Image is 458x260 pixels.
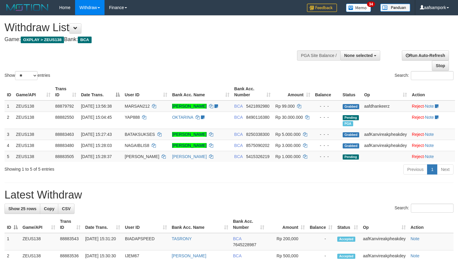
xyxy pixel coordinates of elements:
td: ZEUS138 [20,233,58,250]
a: TASRONY [172,236,192,241]
a: Show 25 rows [5,204,40,214]
span: Copy 8490116380 to clipboard [246,115,270,120]
span: Rp 99.000 [275,104,295,109]
th: Amount: activate to sort column ascending [267,216,307,233]
a: Reject [412,104,424,109]
h4: Game: Bank: [5,37,299,43]
span: Marked by aafmaleo [343,121,353,126]
img: panduan.png [380,4,410,12]
td: 1 [5,100,14,112]
td: aafKanvireakpheakdey [362,140,409,151]
a: Reject [412,132,424,137]
td: 5 [5,151,14,162]
td: 1 [5,233,20,250]
th: Status: activate to sort column ascending [335,216,360,233]
span: 88883505 [55,154,74,159]
a: Note [425,143,434,148]
a: Run Auto-Refresh [402,50,449,61]
a: OKTARINA [172,115,193,120]
img: Feedback.jpg [307,4,337,12]
span: BCA [233,253,241,258]
td: ZEUS138 [14,129,53,140]
td: · [409,100,455,112]
span: 88883463 [55,132,74,137]
th: Trans ID: activate to sort column ascending [53,83,79,100]
span: None selected [344,53,373,58]
a: Reject [412,115,424,120]
td: 2 [5,112,14,129]
span: Copy 5421892980 to clipboard [246,104,270,109]
span: Accepted [337,254,355,259]
a: Reject [412,143,424,148]
th: Status [340,83,362,100]
a: [PERSON_NAME] [172,154,207,159]
a: Note [411,236,420,241]
span: BCA [233,236,241,241]
td: ZEUS138 [14,151,53,162]
span: Grabbed [343,104,359,109]
span: MARSAN212 [125,104,150,109]
img: Button%20Memo.svg [346,4,371,12]
span: [DATE] 13:56:38 [81,104,112,109]
th: Balance: activate to sort column ascending [307,216,335,233]
img: MOTION_logo.png [5,3,50,12]
span: 34 [367,1,375,7]
td: aafdhankeerz [362,100,409,112]
div: PGA Site Balance / [297,50,340,61]
div: - - - [315,103,338,109]
td: - [307,233,335,250]
span: Rp 5.000.000 [275,132,301,137]
a: Copy [40,204,58,214]
span: [DATE] 15:27:43 [81,132,112,137]
th: Bank Acc. Name: activate to sort column ascending [170,83,232,100]
span: Copy 8575090202 to clipboard [246,143,270,148]
th: Bank Acc. Name: activate to sort column ascending [169,216,231,233]
th: User ID: activate to sort column ascending [122,83,170,100]
th: Op: activate to sort column ascending [362,83,409,100]
span: OXPLAY > ZEUS138 [21,37,64,43]
span: Rp 1.000.000 [275,154,301,159]
span: [PERSON_NAME] [125,154,159,159]
span: Rp 30.000.000 [275,115,303,120]
a: [PERSON_NAME] [172,143,207,148]
th: Op: activate to sort column ascending [360,216,408,233]
td: ZEUS138 [14,100,53,112]
a: CSV [58,204,74,214]
span: YAP888 [125,115,140,120]
a: [PERSON_NAME] [172,132,207,137]
td: BIADAPSPEED [123,233,169,250]
td: aafKanvireakpheakdey [362,129,409,140]
td: [DATE] 15:31:20 [83,233,123,250]
h1: Latest Withdraw [5,189,453,201]
select: Showentries [15,71,38,80]
span: BCA [234,132,243,137]
a: Note [425,154,434,159]
span: Grabbed [343,143,359,148]
span: BCA [234,115,243,120]
span: BCA [78,37,91,43]
th: ID [5,83,14,100]
th: Date Trans.: activate to sort column ascending [83,216,123,233]
td: ZEUS138 [14,140,53,151]
input: Search: [411,204,453,213]
td: · [409,129,455,140]
label: Show entries [5,71,50,80]
a: 1 [427,164,437,175]
a: Previous [403,164,427,175]
a: Reject [412,154,424,159]
th: Trans ID: activate to sort column ascending [58,216,83,233]
th: Game/API: activate to sort column ascending [20,216,58,233]
a: Note [425,132,434,137]
span: Rp 3.000.000 [275,143,301,148]
th: Action [408,216,453,233]
td: 3 [5,129,14,140]
span: Pending [343,154,359,160]
label: Search: [395,71,453,80]
span: BCA [234,104,243,109]
th: Date Trans.: activate to sort column descending [79,83,123,100]
span: Copy [44,206,54,211]
input: Search: [411,71,453,80]
span: 88879792 [55,104,74,109]
td: 88883543 [58,233,83,250]
span: BCA [234,154,243,159]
